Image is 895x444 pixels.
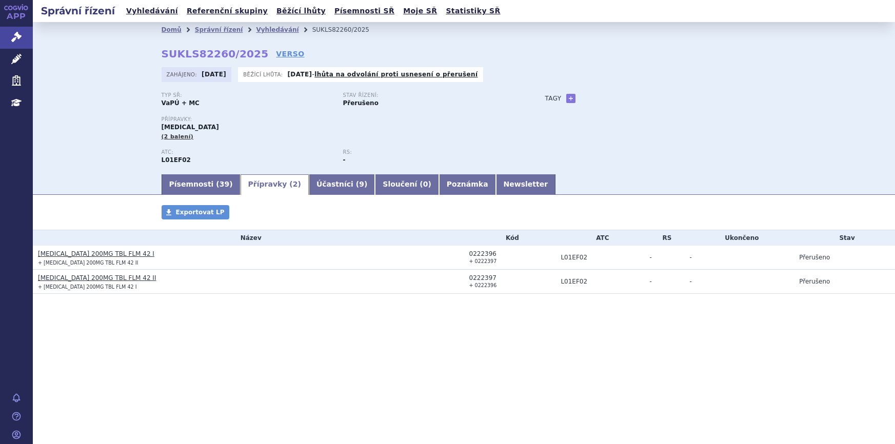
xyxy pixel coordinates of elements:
span: - [690,254,692,261]
span: Běžící lhůta: [243,70,285,78]
span: - [690,278,692,285]
a: Běžící lhůty [273,4,329,18]
p: ATC: [162,149,333,155]
a: Vyhledávání [123,4,181,18]
h2: Správní řízení [33,4,123,18]
span: [MEDICAL_DATA] [162,124,219,131]
th: Kód [464,230,556,246]
a: Správní řízení [195,26,243,33]
p: RS: [343,149,514,155]
a: [MEDICAL_DATA] 200MG TBL FLM 42 I [38,250,154,257]
p: - [287,70,478,78]
strong: SUKLS82260/2025 [162,48,269,60]
a: Sloučení (0) [375,174,439,195]
strong: Přerušeno [343,99,379,107]
a: Statistiky SŘ [443,4,503,18]
td: Přerušeno [794,270,895,294]
strong: RIBOCIKLIB [162,156,191,164]
a: Vyhledávání [256,26,299,33]
h3: Tagy [545,92,562,105]
p: Přípravky: [162,116,525,123]
span: - [649,254,651,261]
span: (2 balení) [162,133,194,140]
small: + 0222397 [469,258,497,264]
th: Stav [794,230,895,246]
th: Ukončeno [685,230,794,246]
a: lhůta na odvolání proti usnesení o přerušení [314,71,478,78]
a: Exportovat LP [162,205,230,219]
li: SUKLS82260/2025 [312,22,383,37]
a: [MEDICAL_DATA] 200MG TBL FLM 42 II [38,274,156,281]
span: 2 [293,180,298,188]
a: Poznámka [439,174,496,195]
p: Stav řízení: [343,92,514,98]
div: 0222397 [469,274,556,281]
strong: - [343,156,346,164]
th: ATC [555,230,644,246]
a: Písemnosti SŘ [331,4,397,18]
a: + [566,94,575,103]
a: Písemnosti (39) [162,174,241,195]
td: RIBOCIKLIB [555,270,644,294]
th: RS [644,230,684,246]
a: Domů [162,26,182,33]
a: Newsletter [496,174,556,195]
span: Zahájeno: [167,70,199,78]
small: + [MEDICAL_DATA] 200MG TBL FLM 42 II [38,260,138,266]
strong: [DATE] [202,71,226,78]
a: VERSO [276,49,304,59]
strong: [DATE] [287,71,312,78]
span: 0 [423,180,428,188]
a: Referenční skupiny [184,4,271,18]
a: Moje SŘ [400,4,440,18]
td: RIBOCIKLIB [555,246,644,270]
small: + 0222396 [469,282,497,288]
small: + [MEDICAL_DATA] 200MG TBL FLM 42 I [38,284,136,290]
a: Účastníci (9) [309,174,375,195]
td: Přerušeno [794,246,895,270]
span: Exportovat LP [176,209,225,216]
span: 39 [220,180,229,188]
p: Typ SŘ: [162,92,333,98]
span: - [649,278,651,285]
a: Přípravky (2) [241,174,309,195]
strong: VaPÚ + MC [162,99,200,107]
span: 9 [359,180,364,188]
div: 0222396 [469,250,556,257]
th: Název [33,230,464,246]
